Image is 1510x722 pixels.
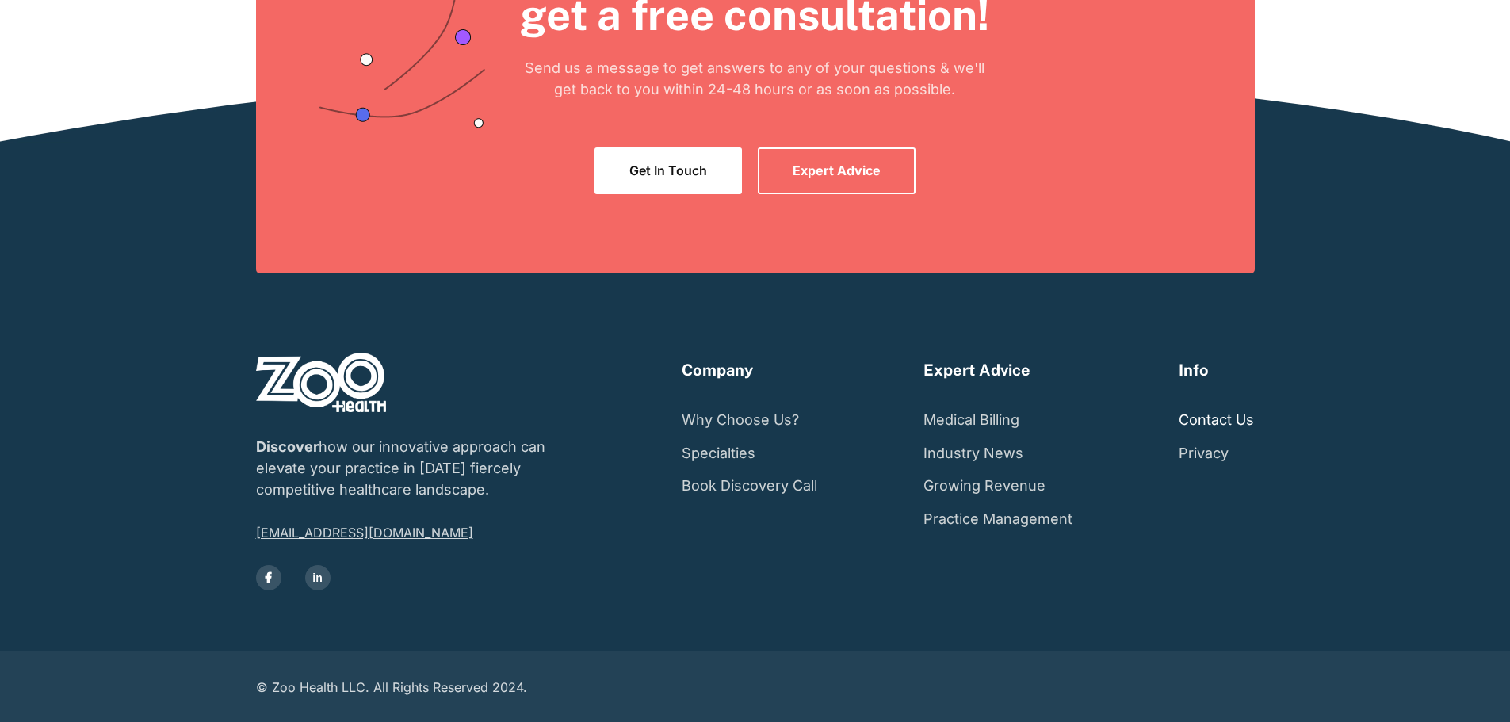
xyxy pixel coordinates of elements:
a: Growing Revenue [923,469,1046,502]
h6: Company [682,361,753,380]
h6: Expert Advice [923,361,1030,380]
a: Book Discovery Call [682,469,817,502]
a: Practice Management [923,502,1072,536]
strong: Discover [256,438,319,455]
a: Expert Advice [758,147,916,194]
a: Specialties [682,437,755,470]
a: [EMAIL_ADDRESS][DOMAIN_NAME] [256,524,473,541]
a: Industry News [923,437,1023,470]
p: Send us a message to get answers to any of your questions & we'll get back to you within 24-48 ho... [515,57,995,100]
a: Why Choose Us? [682,403,799,437]
p: how our innovative approach can elevate your practice in [DATE] fiercely competitive healthcare l... [256,436,575,500]
a: Privacy [1179,437,1229,470]
h6: Info [1179,361,1209,380]
a: Contact Us [1179,403,1254,437]
a: in [305,565,331,590]
div: © Zoo Health LLC. All Rights Reserved 2024. [256,678,755,697]
a: Get In Touch [594,147,742,194]
a: Medical Billing [923,403,1019,437]
a:  [256,565,281,590]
